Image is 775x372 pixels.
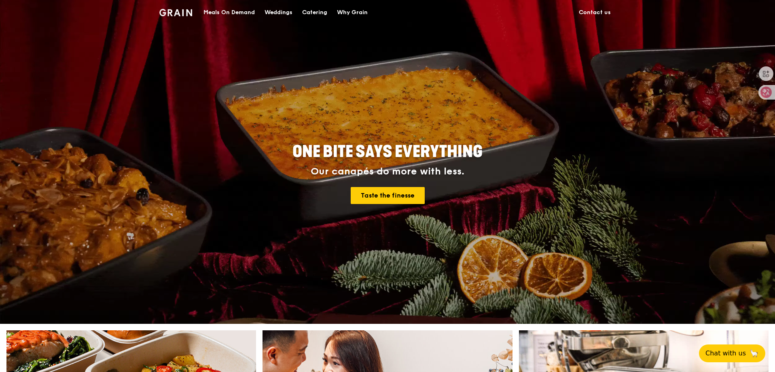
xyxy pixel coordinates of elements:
[337,0,368,25] div: Why Grain
[705,349,746,358] span: Chat with us
[159,9,192,16] img: Grain
[749,349,759,358] span: 🦙
[332,0,373,25] a: Why Grain
[242,166,533,177] div: Our canapés do more with less.
[351,187,425,204] a: Taste the finesse
[297,0,332,25] a: Catering
[699,344,765,362] button: Chat with us🦙
[292,142,483,162] span: ONE BITE SAYS EVERYTHING
[302,0,327,25] div: Catering
[203,0,255,25] div: Meals On Demand
[574,0,616,25] a: Contact us
[260,0,297,25] a: Weddings
[265,0,292,25] div: Weddings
